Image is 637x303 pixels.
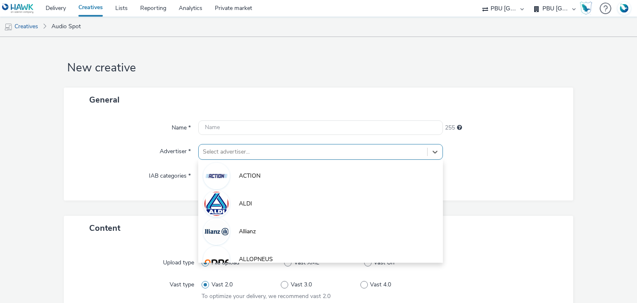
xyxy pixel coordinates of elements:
[89,94,119,105] span: General
[204,191,229,217] img: ALDI
[580,2,592,15] img: Hawk Academy
[239,227,256,236] span: Allianz
[166,277,197,289] label: Vast type
[204,164,229,188] img: ACTION
[212,281,233,289] span: Vast 2.0
[2,3,34,14] img: undefined Logo
[168,120,194,132] label: Name *
[4,23,12,31] img: mobile
[239,172,260,180] span: ACTION
[618,2,630,15] img: Account FR
[204,220,229,244] img: Allianz
[457,124,462,132] div: Maximum 255 characters
[374,259,394,267] span: Vast Url
[294,259,319,267] span: Vast XML
[146,169,194,180] label: IAB categories *
[160,255,197,267] label: Upload type
[204,247,229,271] img: ALLOPNEUS
[156,144,194,156] label: Advertiser *
[445,124,455,132] span: 255
[89,222,120,234] span: Content
[198,120,442,135] input: Name
[47,17,85,37] a: Audio Spot
[580,2,596,15] a: Hawk Academy
[239,255,273,264] span: ALLOPNEUS
[370,281,391,289] span: Vast 4.0
[212,259,239,267] span: File upload
[64,60,574,76] h1: New creative
[291,281,312,289] span: Vast 3.0
[202,292,331,300] span: To optimize your delivery, we recommend vast 2.0
[239,200,252,208] span: ALDI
